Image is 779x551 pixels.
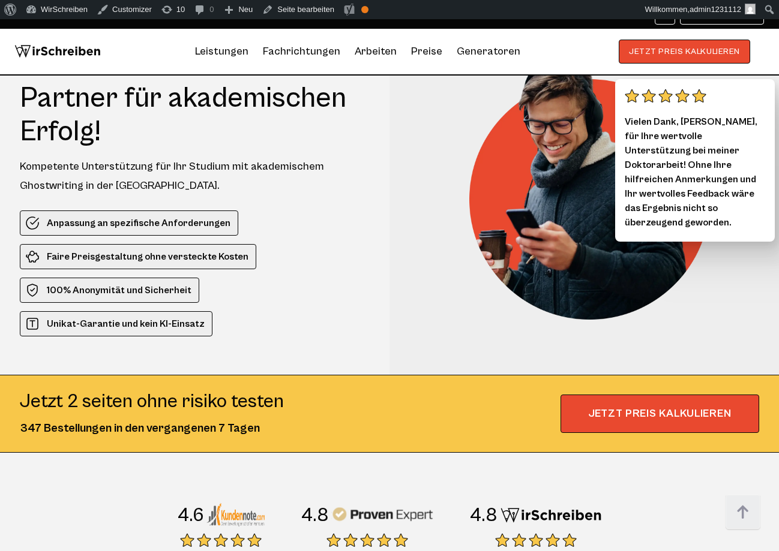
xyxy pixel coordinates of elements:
img: stars [326,533,408,547]
img: Anpassung an spezifische Anforderungen [25,216,40,230]
a: Blog [317,10,335,20]
img: Faire Preisgestaltung ohne versteckte Kosten [25,249,40,264]
div: 4.8 [469,504,498,528]
div: 4.6 [177,504,204,528]
img: logo wirschreiben [14,40,101,64]
span: JETZT PREIS KALKULIEREN [561,395,759,433]
li: Faire Preisgestaltung ohne versteckte Kosten [20,244,256,269]
a: Unsere Experten [106,10,175,20]
h1: Ghostwriter Schweiz – Ihr Partner für akademischen Erfolg! [20,48,367,149]
img: button top [725,495,761,531]
button: JETZT PREIS KALKULIEREN [619,40,750,64]
img: 100% Anonymität und Sicherheit [25,283,40,297]
a: Generatoren [457,42,520,61]
img: stars [495,533,577,547]
a: Leistungen [195,42,248,61]
a: Kontakt [355,10,386,20]
li: Anpassung an spezifische Anforderungen [20,210,238,236]
div: Vielen Dank, [PERSON_NAME], für Ihre wertvolle Unterstützung bei meiner Doktorarbeit! Ohne Ihre h... [615,79,775,242]
img: stars [180,533,262,547]
span: admin1231112 [690,5,741,14]
div: Kompetente Unterstützung für Ihr Studium mit akademischem Ghostwriting in der [GEOGRAPHIC_DATA]. [20,157,367,195]
div: 4.8 [301,504,329,528]
a: Garantien [259,10,298,20]
img: Kundennote [206,502,265,526]
div: Jetzt 2 seiten ohne risiko testen [20,390,284,414]
li: 100% Anonymität und Sicherheit [20,278,199,303]
a: Preise [411,45,442,58]
li: Unikat-Garantie und kein KI-Einsatz [20,311,212,336]
img: Ghostwriter Schweiz – Ihr Partner für akademischen Erfolg! [469,48,727,320]
div: 347 Bestellungen in den vergangenen 7 Tagen [20,420,284,438]
a: Arbeiten [355,42,397,61]
img: Unikat-Garantie und kein KI-Einsatz [25,317,40,331]
img: stars [625,89,706,103]
div: OK [361,6,368,13]
a: So funktioniert es [15,10,87,20]
a: Impressum [195,10,239,20]
a: Fachrichtungen [263,42,340,61]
